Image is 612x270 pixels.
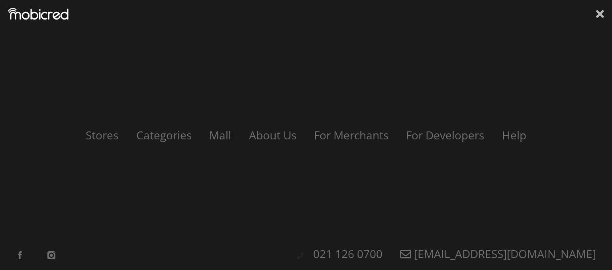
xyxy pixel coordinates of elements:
[8,8,69,20] img: Mobicred
[201,127,239,143] a: Mall
[128,127,200,143] a: Categories
[78,127,126,143] a: Stores
[305,246,390,261] a: 021 126 0700
[306,127,396,143] a: For Merchants
[494,127,534,143] a: Help
[398,127,492,143] a: For Developers
[392,246,604,261] a: [EMAIL_ADDRESS][DOMAIN_NAME]
[241,127,304,143] a: About Us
